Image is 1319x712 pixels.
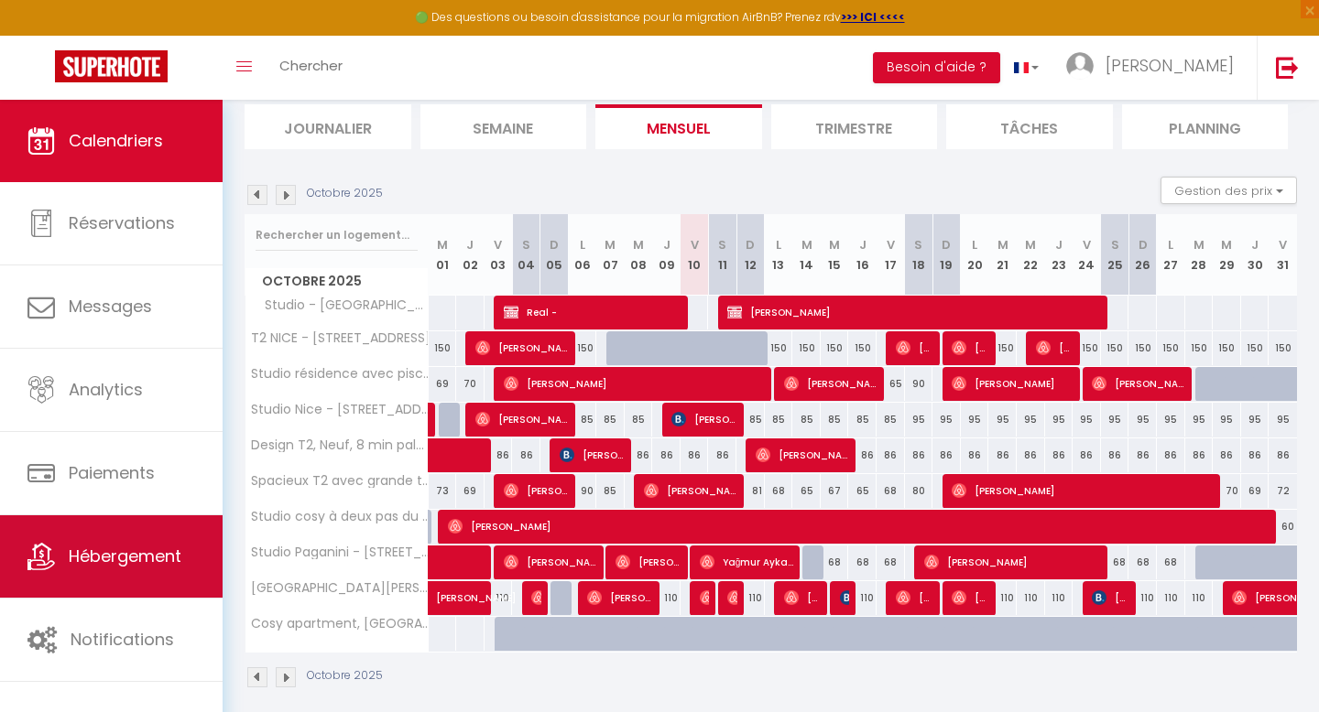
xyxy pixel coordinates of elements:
[1213,474,1241,508] div: 70
[568,214,596,296] th: 06
[1111,236,1119,254] abbr: S
[456,474,485,508] div: 69
[644,473,738,508] span: [PERSON_NAME]
[540,214,569,296] th: 05
[1128,438,1157,472] div: 86
[625,438,653,472] div: 86
[1083,236,1091,254] abbr: V
[475,402,570,437] span: [PERSON_NAME]
[1185,214,1214,296] th: 28
[1128,331,1157,365] div: 150
[932,438,961,472] div: 86
[652,581,681,615] div: 110
[801,236,812,254] abbr: M
[69,378,143,401] span: Analytics
[988,438,1017,472] div: 86
[848,214,877,296] th: 16
[1241,214,1270,296] th: 30
[877,474,905,508] div: 68
[1101,214,1129,296] th: 25
[736,403,765,437] div: 85
[896,330,933,365] span: [PERSON_NAME]
[1017,581,1045,615] div: 110
[877,545,905,579] div: 68
[456,367,485,401] div: 70
[307,667,383,685] p: Octobre 2025
[784,366,878,401] span: [PERSON_NAME]
[746,236,755,254] abbr: D
[1106,54,1234,77] span: [PERSON_NAME]
[1251,236,1259,254] abbr: J
[248,438,431,452] span: Design T2, Neuf, 8 min palais/plages, Parking
[1128,214,1157,296] th: 26
[765,331,793,365] div: 150
[821,474,849,508] div: 67
[436,571,520,606] span: [PERSON_NAME]
[946,104,1113,149] li: Tâches
[765,403,793,437] div: 85
[1161,177,1297,204] button: Gestion des prix
[448,509,1281,544] span: [PERSON_NAME]
[848,331,877,365] div: 150
[961,214,989,296] th: 20
[681,214,709,296] th: 10
[1241,438,1270,472] div: 86
[873,52,1000,83] button: Besoin d'aide ?
[988,331,1017,365] div: 150
[1045,581,1074,615] div: 110
[708,438,736,472] div: 86
[1139,236,1148,254] abbr: D
[896,580,933,615] span: [PERSON_NAME]
[1185,581,1214,615] div: 110
[485,214,513,296] th: 03
[71,628,174,651] span: Notifications
[1073,214,1101,296] th: 24
[700,580,709,615] span: [PERSON_NAME]
[961,403,989,437] div: 95
[1168,236,1173,254] abbr: L
[829,236,840,254] abbr: M
[1101,403,1129,437] div: 95
[1073,331,1101,365] div: 150
[1213,214,1241,296] th: 29
[848,581,877,615] div: 110
[1269,331,1297,365] div: 150
[1092,366,1186,401] span: [PERSON_NAME]
[1128,545,1157,579] div: 68
[466,236,474,254] abbr: J
[708,214,736,296] th: 11
[248,510,431,523] span: Studio cosy à deux pas du port
[1185,438,1214,472] div: 86
[942,236,951,254] abbr: D
[1269,510,1297,544] div: 60
[952,330,989,365] span: [PERSON_NAME]
[504,366,769,401] span: [PERSON_NAME]
[587,580,653,615] span: [PERSON_NAME]
[932,214,961,296] th: 19
[924,545,1104,579] span: [PERSON_NAME]
[1157,331,1185,365] div: 150
[972,236,977,254] abbr: L
[771,104,938,149] li: Trimestre
[69,295,152,318] span: Messages
[681,438,709,472] div: 86
[727,580,736,615] span: [PERSON_NAME]
[1025,236,1036,254] abbr: M
[821,403,849,437] div: 85
[568,474,596,508] div: 90
[848,474,877,508] div: 65
[605,236,616,254] abbr: M
[841,9,905,25] strong: >>> ICI <<<<
[1128,403,1157,437] div: 95
[1269,214,1297,296] th: 31
[512,214,540,296] th: 04
[245,104,411,149] li: Journalier
[932,403,961,437] div: 95
[456,214,485,296] th: 02
[1101,545,1129,579] div: 68
[69,129,163,152] span: Calendriers
[429,581,457,616] a: [PERSON_NAME]
[1073,403,1101,437] div: 95
[1269,438,1297,472] div: 86
[248,403,431,416] span: Studio Nice - [STREET_ADDRESS]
